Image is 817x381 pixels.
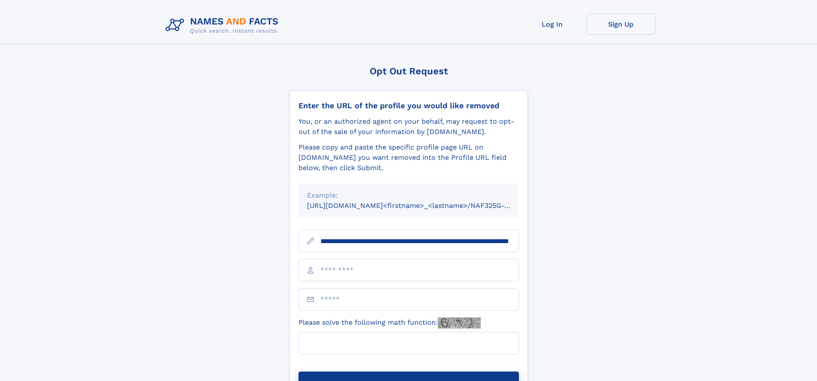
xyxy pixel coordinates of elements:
[298,142,519,173] div: Please copy and paste the specific profile page URL on [DOMAIN_NAME] you want removed into the Pr...
[298,317,481,329] label: Please solve the following math function:
[307,201,535,210] small: [URL][DOMAIN_NAME]<firstname>_<lastname>/NAF325G-xxxxxxxx
[587,14,655,35] a: Sign Up
[518,14,587,35] a: Log In
[307,190,510,201] div: Example:
[298,116,519,137] div: You, or an authorized agent on your behalf, may request to opt-out of the sale of your informatio...
[298,101,519,110] div: Enter the URL of the profile you would like removed
[289,66,528,76] div: Opt Out Request
[162,14,286,37] img: Logo Names and Facts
